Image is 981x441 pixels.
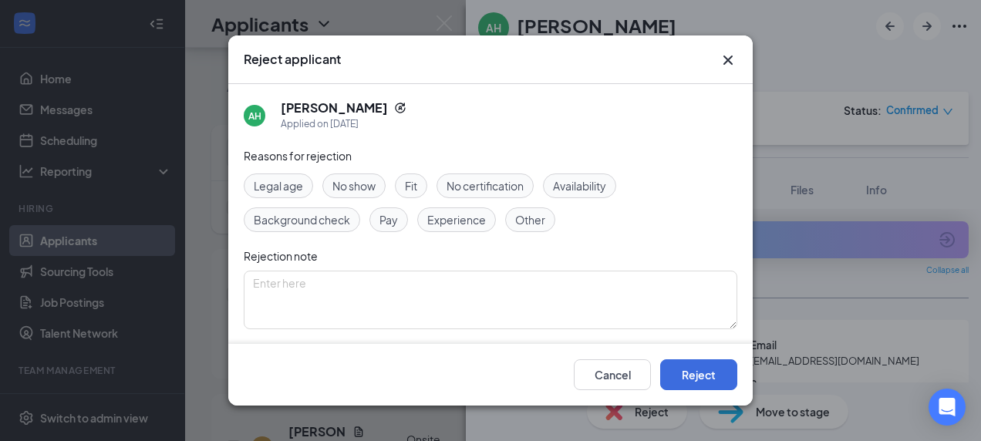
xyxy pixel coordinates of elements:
h5: [PERSON_NAME] [281,99,388,116]
button: Close [719,51,737,69]
span: Pay [379,211,398,228]
span: Other [515,211,545,228]
span: Background check [254,211,350,228]
div: Applied on [DATE] [281,116,406,132]
div: Open Intercom Messenger [929,389,966,426]
span: Reasons for rejection [244,149,352,163]
span: Legal age [254,177,303,194]
svg: Cross [719,51,737,69]
button: Reject [660,359,737,390]
span: Fit [405,177,417,194]
svg: Reapply [394,102,406,114]
h3: Reject applicant [244,51,341,68]
span: No certification [447,177,524,194]
span: Experience [427,211,486,228]
span: No show [332,177,376,194]
div: AH [248,109,261,122]
span: Rejection note [244,249,318,263]
span: Availability [553,177,606,194]
button: Cancel [574,359,651,390]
